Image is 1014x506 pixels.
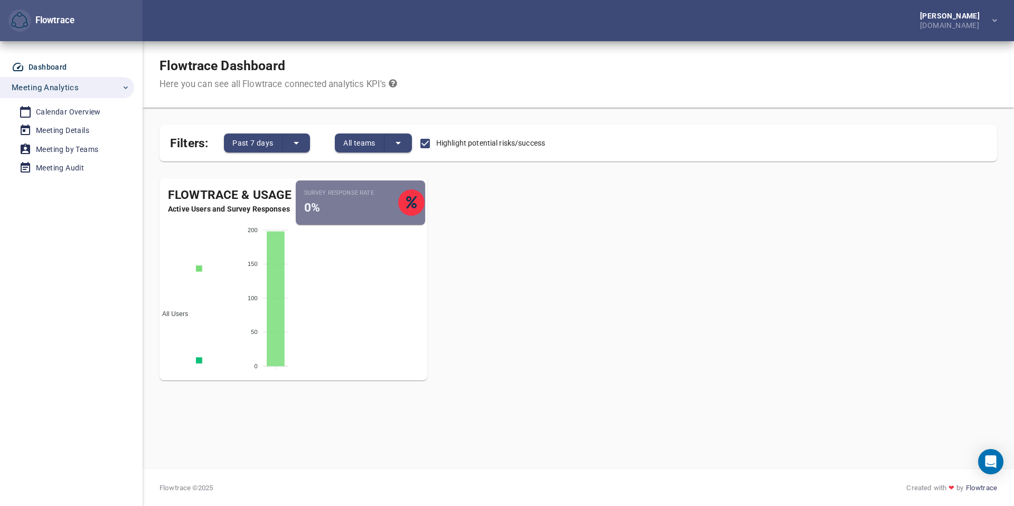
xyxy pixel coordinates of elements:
[343,137,375,149] span: All teams
[31,14,74,27] div: Flowtrace
[224,133,309,152] div: split button
[248,227,258,233] tspan: 200
[956,483,963,493] span: by
[920,12,984,20] div: [PERSON_NAME]
[920,20,984,29] div: [DOMAIN_NAME]
[8,9,31,32] button: Flowtrace
[29,61,67,74] div: Dashboard
[36,124,89,137] div: Meeting Details
[154,310,188,318] span: All Users
[436,138,545,149] span: Highlight potential risks/success
[248,295,258,301] tspan: 100
[11,12,28,29] img: Flowtrace
[304,189,398,197] small: Survey Response Rate
[12,81,79,94] span: Meeting Analytics
[159,78,397,91] div: Here you can see all Flowtrace connected analytics KPI's
[335,133,412,152] div: split button
[36,106,101,119] div: Calendar Overview
[232,137,273,149] span: Past 7 days
[255,363,258,369] tspan: 0
[978,449,1003,474] div: Open Intercom Messenger
[335,133,384,152] button: All teams
[8,9,74,32] div: Flowtrace
[304,201,320,215] span: 0%
[159,483,213,493] span: Flowtrace © 2025
[251,329,258,335] tspan: 50
[159,187,294,204] div: Flowtrace & Usage
[248,261,258,267] tspan: 150
[36,161,84,175] div: Meeting Audit
[224,133,282,152] button: Past 7 days
[159,58,397,74] h1: Flowtrace Dashboard
[36,143,98,156] div: Meeting by Teams
[946,483,956,493] span: ❤
[966,483,997,493] a: Flowtrace
[906,483,997,493] div: Created with
[159,204,294,214] span: Active Users and Survey Responses
[170,130,208,152] span: Filters:
[903,9,1006,32] button: [PERSON_NAME][DOMAIN_NAME]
